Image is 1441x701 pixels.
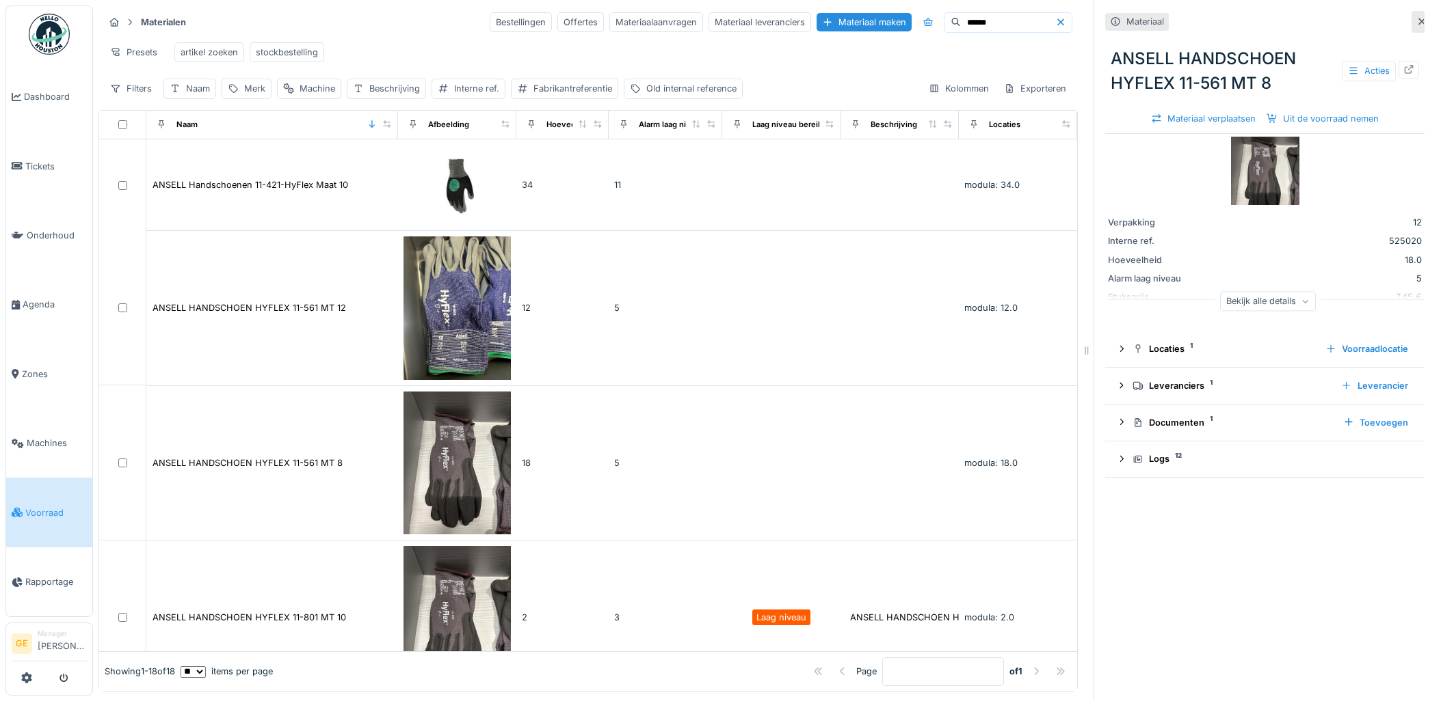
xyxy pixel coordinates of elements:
[557,12,604,32] div: Offertes
[181,46,238,59] div: artikel zoeken
[964,303,1018,313] span: modula: 12.0
[522,456,603,469] div: 18
[1133,379,1330,392] div: Leveranciers
[404,145,511,225] img: ANSELL Handschoenen 11-421-HyFlex Maat 10
[1133,342,1314,355] div: Locaties
[181,665,273,678] div: items per page
[300,82,335,95] div: Machine
[12,633,32,654] li: GE
[1108,253,1211,266] div: Hoeveelheid
[1261,109,1384,128] div: Uit de voorraad nemen
[1111,447,1419,472] summary: Logs12
[1216,216,1422,229] div: 12
[1105,41,1425,101] div: ANSELL HANDSCHOEN HYFLEX 11-561 MT 8
[6,547,92,616] a: Rapportage
[546,119,594,130] div: Hoeveelheid
[752,119,829,130] div: Laag niveau bereikt?
[1146,109,1261,128] div: Materiaal verplaatsen
[1216,234,1422,247] div: 525020
[522,301,603,314] div: 12
[1111,373,1419,398] summary: Leveranciers1Leverancier
[1126,15,1164,28] div: Materiaal
[6,201,92,270] a: Onderhoud
[428,119,469,130] div: Afbeelding
[29,14,70,55] img: Badge_color-CXgf-gQk.svg
[27,437,87,450] span: Machines
[25,506,87,519] span: Voorraad
[38,629,87,658] li: [PERSON_NAME]
[104,42,163,62] div: Presets
[614,178,717,191] div: 11
[646,82,737,95] div: Old internal reference
[135,16,191,29] strong: Materialen
[871,119,917,130] div: Beschrijving
[153,611,346,624] div: ANSELL HANDSCHOEN HYFLEX 11-801 MT 10
[522,611,603,624] div: 2
[1133,416,1332,429] div: Documenten
[24,90,87,103] span: Dashboard
[38,629,87,639] div: Manager
[27,229,87,242] span: Onderhoud
[989,119,1020,130] div: Locaties
[1111,410,1419,435] summary: Documenten1Toevoegen
[369,82,420,95] div: Beschrijving
[639,119,704,130] div: Alarm laag niveau
[533,82,612,95] div: Fabrikantreferentie
[1320,340,1414,358] div: Voorraadlocatie
[923,79,995,98] div: Kolommen
[6,131,92,200] a: Tickets
[709,12,811,32] div: Materiaal leveranciers
[1338,413,1414,432] div: Toevoegen
[1220,291,1316,311] div: Bekijk alle details
[153,301,346,314] div: ANSELL HANDSCHOEN HYFLEX 11-561 MT 12
[1231,137,1299,205] img: ANSELL HANDSCHOEN HYFLEX 11-561 MT 8
[856,665,877,678] div: Page
[1009,665,1022,678] strong: of 1
[404,236,511,379] img: ANSELL HANDSCHOEN HYFLEX 11-561 MT 12
[964,458,1018,468] span: modula: 18.0
[23,298,87,311] span: Agenda
[1108,216,1211,229] div: Verpakking
[22,368,87,381] span: Zones
[614,611,717,624] div: 3
[25,575,87,588] span: Rapportage
[1216,272,1422,285] div: 5
[817,13,912,31] div: Materiaal maken
[25,160,87,173] span: Tickets
[153,178,348,191] div: ANSELL Handschoenen 11-421-HyFlex Maat 10
[609,12,703,32] div: Materiaalaanvragen
[522,178,603,191] div: 34
[6,340,92,409] a: Zones
[6,409,92,478] a: Machines
[850,611,1089,624] div: ANSELL HANDSCHOEN HYFLEX 11-801 MT 10 rubix:22...
[186,82,210,95] div: Naam
[614,301,717,314] div: 5
[244,82,265,95] div: Merk
[105,665,175,678] div: Showing 1 - 18 of 18
[404,391,511,534] img: ANSELL HANDSCHOEN HYFLEX 11-561 MT 8
[964,612,1014,622] span: modula: 2.0
[1133,452,1408,465] div: Logs
[964,180,1020,190] span: modula: 34.0
[6,270,92,339] a: Agenda
[6,62,92,131] a: Dashboard
[490,12,552,32] div: Bestellingen
[176,119,198,130] div: Naam
[256,46,318,59] div: stockbestelling
[1216,253,1422,266] div: 18.0
[404,546,511,689] img: ANSELL HANDSCHOEN HYFLEX 11-801 MT 10
[614,456,717,469] div: 5
[756,611,806,624] div: Laag niveau
[1108,272,1211,285] div: Alarm laag niveau
[12,629,87,661] a: GE Manager[PERSON_NAME]
[454,82,499,95] div: Interne ref.
[1342,61,1396,81] div: Acties
[998,79,1072,98] div: Exporteren
[6,478,92,547] a: Voorraad
[1336,376,1414,395] div: Leverancier
[104,79,158,98] div: Filters
[153,456,343,469] div: ANSELL HANDSCHOEN HYFLEX 11-561 MT 8
[1111,336,1419,361] summary: Locaties1Voorraadlocatie
[1108,234,1211,247] div: Interne ref.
